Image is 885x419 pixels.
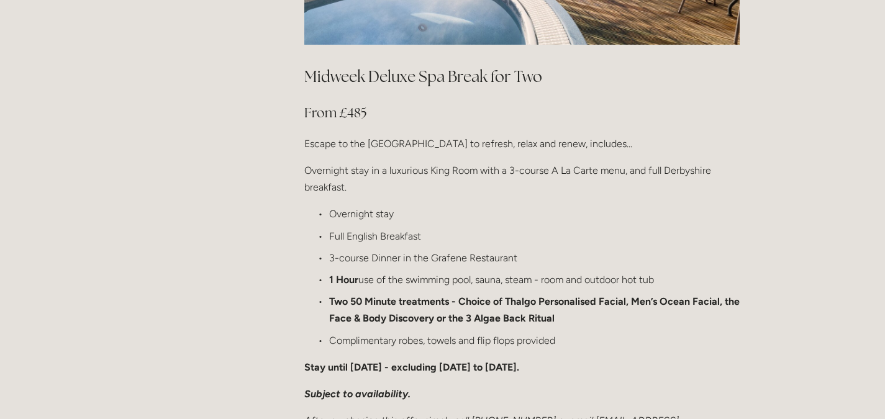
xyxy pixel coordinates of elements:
[304,162,740,196] p: Overnight stay in a luxurious King Room with a 3-course A La Carte menu, and full Derbyshire brea...
[304,361,519,373] strong: Stay until [DATE] - excluding [DATE] to [DATE].
[329,332,740,349] p: Complimentary robes, towels and flip flops provided
[304,135,740,152] p: Escape to the [GEOGRAPHIC_DATA] to refresh, relax and renew, includes...
[329,205,740,222] p: Overnight stay
[329,271,740,288] p: use of the swimming pool, sauna, steam - room and outdoor hot tub
[329,228,740,245] p: Full English Breakfast
[304,388,411,400] em: Subject to availability.
[304,66,740,88] h2: Midweek Deluxe Spa Break for Two
[329,274,358,286] strong: 1 Hour
[329,295,742,324] strong: Two 50 Minute treatments - Choice of Thalgo Personalised Facial, Men’s Ocean Facial, the Face & B...
[304,101,740,125] h3: From £485
[329,250,740,266] p: 3-course Dinner in the Grafene Restaurant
